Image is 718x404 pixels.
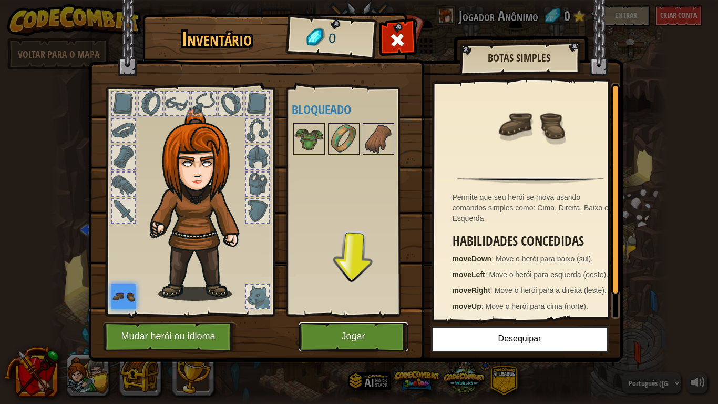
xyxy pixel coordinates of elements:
[496,255,593,263] font: Move o herói para baixo (sul).
[490,286,493,295] font: :
[341,331,365,342] font: Jogar
[481,302,484,310] font: :
[181,25,252,52] font: Inventário
[453,193,609,223] font: Permite que seu herói se mova usando comandos simples como: Cima, Direita, Baixo e Esquerda.
[453,286,490,295] font: moveRight
[111,284,136,309] img: portrait.png
[453,255,492,263] font: moveDown
[498,335,541,344] font: Desequipar
[489,270,608,279] font: Move o herói para esquerda (oeste).
[431,326,609,352] button: Desequipar
[453,302,481,310] font: moveUp
[453,232,584,250] font: Habilidades Concedidas
[299,322,408,351] button: Jogar
[364,124,393,154] img: portrait.png
[457,177,603,184] img: hr.png
[495,286,607,295] font: Move o herói para a direita (leste).
[294,124,324,154] img: portrait.png
[145,107,258,301] img: hair_f2.png
[486,302,588,310] font: Move o herói para cima (norte).
[327,31,336,46] font: 0
[485,270,487,279] font: :
[103,322,237,351] button: Mudar herói ou idioma
[121,331,215,342] font: Mudar herói ou idioma
[488,50,550,65] font: Botas Simples
[292,101,351,118] font: Bloqueado
[329,124,358,154] img: portrait.png
[497,90,565,159] img: portrait.png
[453,270,485,279] font: moveLeft
[491,255,494,263] font: :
